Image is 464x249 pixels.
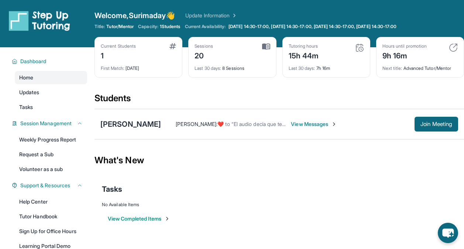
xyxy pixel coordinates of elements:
div: No Available Items [102,202,457,208]
button: Session Management [17,120,83,127]
img: card [355,43,364,52]
span: Home [19,74,33,81]
div: 8 Sessions [195,61,270,71]
span: Tutor/Mentor [106,24,134,30]
span: Tasks [102,184,122,194]
div: Advanced Tutor/Mentor [382,61,458,71]
a: Help Center [15,195,87,208]
div: [PERSON_NAME] [100,119,161,129]
span: View Messages [291,120,337,128]
span: Current Availability: [185,24,226,30]
span: Join Meeting [420,122,452,126]
div: 9h 16m [382,49,427,61]
a: Update Information [185,12,237,19]
img: card [262,43,270,50]
div: Students [94,92,464,109]
span: Dashboard [20,58,47,65]
span: 1 Students [160,24,181,30]
img: logo [9,10,70,31]
span: Last 30 days : [289,65,315,71]
span: First Match : [101,65,124,71]
img: Chevron-Right [331,121,337,127]
div: [DATE] [101,61,176,71]
span: [DATE] 14:30-17:00, [DATE] 14:30-17:00, [DATE] 14:30-17:00, [DATE] 14:30-17:00 [228,24,396,30]
span: Title: [94,24,105,30]
div: 20 [195,49,213,61]
div: 1 [101,49,136,61]
a: Tutor Handbook [15,210,87,223]
img: card [449,43,458,52]
a: Tasks [15,100,87,114]
button: View Completed Items [108,215,170,222]
button: Dashboard [17,58,83,65]
a: [DATE] 14:30-17:00, [DATE] 14:30-17:00, [DATE] 14:30-17:00, [DATE] 14:30-17:00 [227,24,398,30]
span: Next title : [382,65,402,71]
span: Last 30 days : [195,65,221,71]
div: Tutoring hours [289,43,319,49]
span: Support & Resources [20,182,70,189]
button: chat-button [438,223,458,243]
a: Home [15,71,87,84]
div: Hours until promotion [382,43,427,49]
button: Support & Resources [17,182,83,189]
span: Updates [19,89,39,96]
img: Chevron Right [230,12,237,19]
button: Join Meeting [415,117,458,132]
a: Request a Sub [15,148,87,161]
span: Session Management [20,120,72,127]
a: Weekly Progress Report [15,133,87,146]
div: 15h 44m [289,49,319,61]
div: Current Students [101,43,136,49]
div: 7h 16m [289,61,364,71]
span: Tasks [19,103,33,111]
span: [PERSON_NAME] : [176,121,217,127]
a: Sign Up for Office Hours [15,225,87,238]
span: Capacity: [138,24,158,30]
span: Welcome, Surimaday 👋 [94,10,175,21]
a: Updates [15,86,87,99]
div: Sessions [195,43,213,49]
a: Volunteer as a sub [15,163,87,176]
img: card [169,43,176,49]
div: What's New [94,144,464,177]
